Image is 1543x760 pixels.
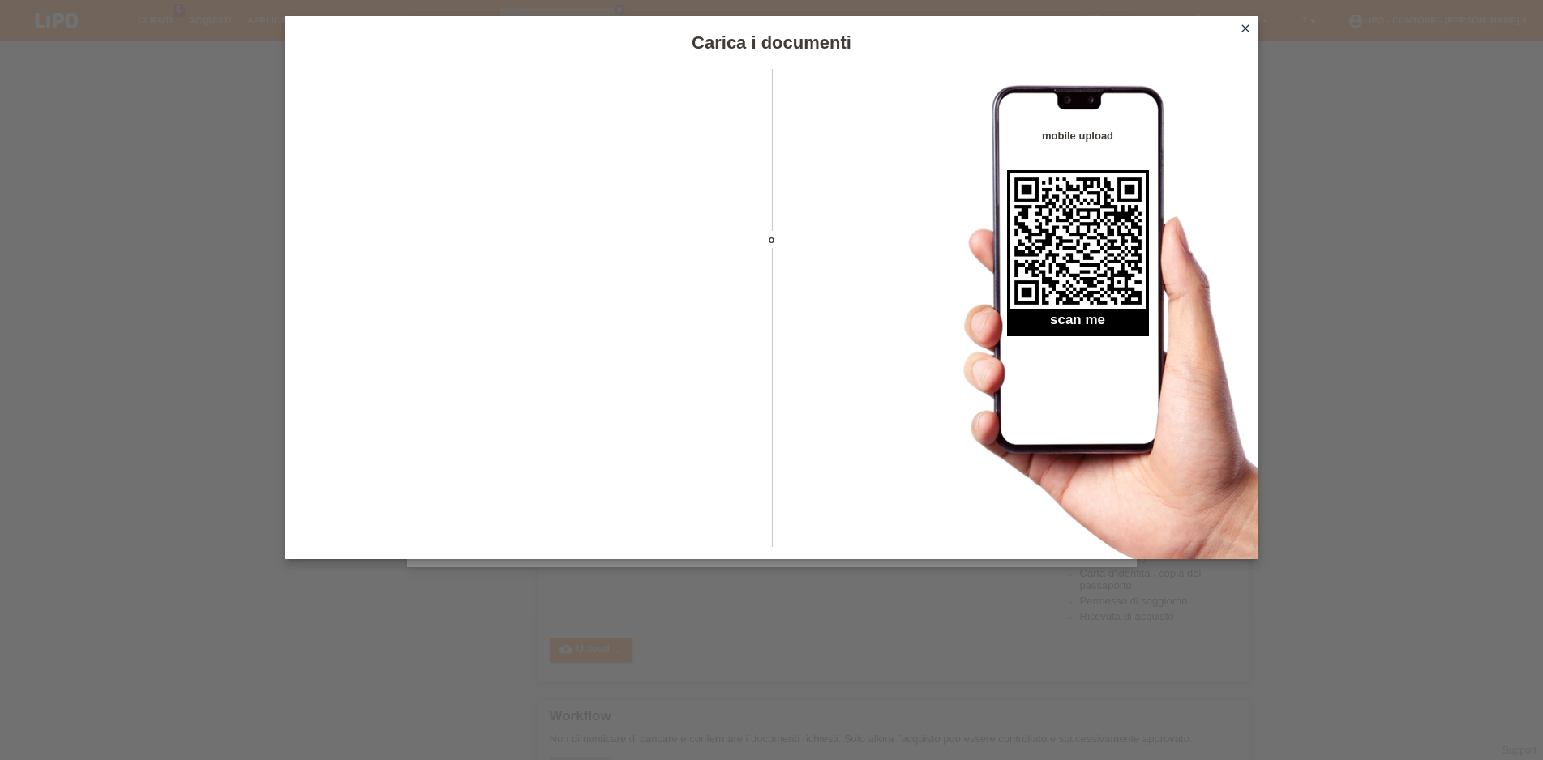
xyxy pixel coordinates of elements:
[744,231,800,248] span: o
[1007,312,1149,336] h2: scan me
[1235,20,1256,39] a: close
[1007,130,1149,142] h4: mobile upload
[310,109,744,514] iframe: Upload
[1239,22,1252,35] i: close
[285,32,1258,53] h1: Carica i documenti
